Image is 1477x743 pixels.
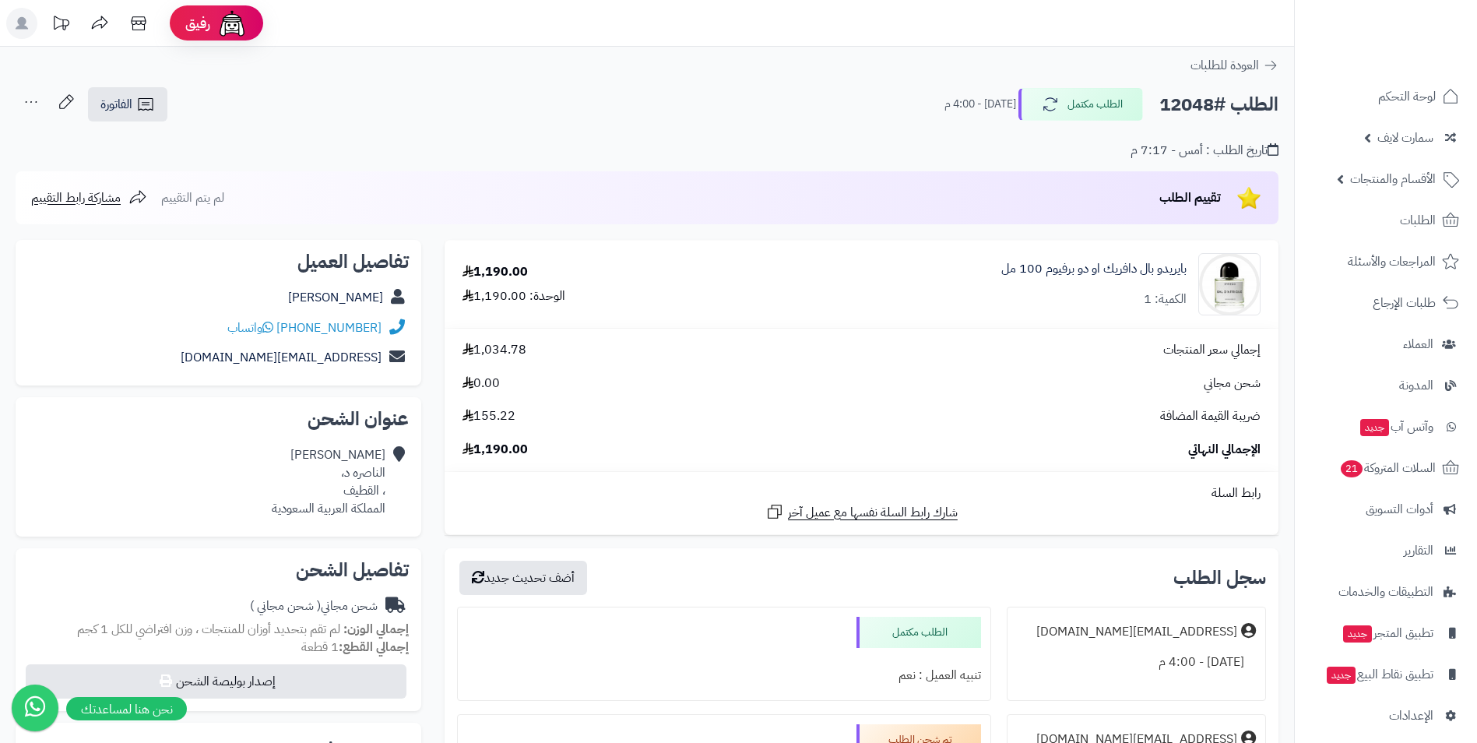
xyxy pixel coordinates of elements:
[451,484,1272,502] div: رابط السلة
[100,95,132,114] span: الفاتورة
[31,188,121,207] span: مشاركة رابط التقييم
[1304,202,1468,239] a: الطلبات
[765,502,958,522] a: شارك رابط السلة نفسها مع عميل آخر
[41,8,80,43] a: تحديثات المنصة
[343,620,409,639] strong: إجمالي الوزن:
[1373,292,1436,314] span: طلبات الإرجاع
[462,263,528,281] div: 1,190.00
[288,288,383,307] a: [PERSON_NAME]
[28,410,409,428] h2: عنوان الشحن
[1304,656,1468,693] a: تطبيق نقاط البيعجديد
[1304,326,1468,363] a: العملاء
[788,504,958,522] span: شارك رابط السلة نفسها مع عميل آخر
[31,188,147,207] a: مشاركة رابط التقييم
[1036,623,1237,641] div: [EMAIL_ADDRESS][DOMAIN_NAME]
[1348,251,1436,273] span: المراجعات والأسئلة
[1304,367,1468,404] a: المدونة
[1403,333,1433,355] span: العملاء
[1338,581,1433,603] span: التطبيقات والخدمات
[1327,667,1356,684] span: جديد
[1304,697,1468,734] a: الإعدادات
[1389,705,1433,727] span: الإعدادات
[227,319,273,337] a: واتساب
[944,97,1016,112] small: [DATE] - 4:00 م
[26,664,406,699] button: إصدار بوليصة الشحن
[1304,243,1468,280] a: المراجعات والأسئلة
[1001,260,1187,278] a: بايريدو بال دافريك او دو برفيوم 100 مل
[1131,142,1278,160] div: تاريخ الطلب : أمس - 7:17 م
[185,14,210,33] span: رفيق
[462,341,526,359] span: 1,034.78
[250,597,378,615] div: شحن مجاني
[462,407,515,425] span: 155.22
[1325,664,1433,685] span: تطبيق نقاط البيع
[1304,284,1468,322] a: طلبات الإرجاع
[1304,573,1468,611] a: التطبيقات والخدمات
[1404,540,1433,562] span: التقارير
[1204,375,1261,393] span: شحن مجاني
[462,375,500,393] span: 0.00
[1163,341,1261,359] span: إجمالي سعر المنتجات
[1188,441,1261,459] span: الإجمالي النهائي
[272,446,385,517] div: [PERSON_NAME] الناصره د، ، القطيف المملكة العربية السعودية
[1304,491,1468,528] a: أدوات التسويق
[1350,168,1436,190] span: الأقسام والمنتجات
[856,617,981,648] div: الطلب مكتمل
[1342,622,1433,644] span: تطبيق المتجر
[1304,614,1468,652] a: تطبيق المتجرجديد
[276,319,382,337] a: [PHONE_NUMBER]
[250,597,321,615] span: ( شحن مجاني )
[1173,569,1266,587] h3: سجل الطلب
[1340,460,1363,478] span: 21
[161,188,224,207] span: لم يتم التقييم
[1304,449,1468,487] a: السلات المتروكة21
[216,8,248,39] img: ai-face.png
[1399,375,1433,396] span: المدونة
[1190,56,1259,75] span: العودة للطلبات
[462,287,565,305] div: الوحدة: 1,190.00
[77,620,340,639] span: لم تقم بتحديد أوزان للمنتجات ، وزن افتراضي للكل 1 كجم
[462,441,528,459] span: 1,190.00
[1018,88,1143,121] button: الطلب مكتمل
[1360,419,1389,436] span: جديد
[1366,498,1433,520] span: أدوات التسويق
[88,87,167,121] a: الفاتورة
[1400,210,1436,231] span: الطلبات
[1144,291,1187,308] div: الكمية: 1
[1304,532,1468,569] a: التقارير
[1304,78,1468,115] a: لوحة التحكم
[1371,32,1462,65] img: logo-2.png
[28,561,409,579] h2: تفاصيل الشحن
[1378,86,1436,107] span: لوحة التحكم
[467,660,981,691] div: تنبيه العميل : نعم
[1160,407,1261,425] span: ضريبة القيمة المضافة
[1159,89,1278,121] h2: الطلب #12048
[1199,253,1260,315] img: 7340032806038_byredo_byredo_bal_d_afrique_edp_50ml_1-90x90.jpg
[1190,56,1278,75] a: العودة للطلبات
[28,252,409,271] h2: تفاصيل العميل
[181,348,382,367] a: [EMAIL_ADDRESS][DOMAIN_NAME]
[1359,416,1433,438] span: وآتس آب
[1377,127,1433,149] span: سمارت لايف
[1304,408,1468,445] a: وآتس آبجديد
[1159,188,1221,207] span: تقييم الطلب
[459,561,587,595] button: أضف تحديث جديد
[301,638,409,657] small: 1 قطعة
[339,638,409,657] strong: إجمالي القطع:
[1343,625,1372,643] span: جديد
[1339,457,1436,479] span: السلات المتروكة
[1017,647,1256,678] div: [DATE] - 4:00 م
